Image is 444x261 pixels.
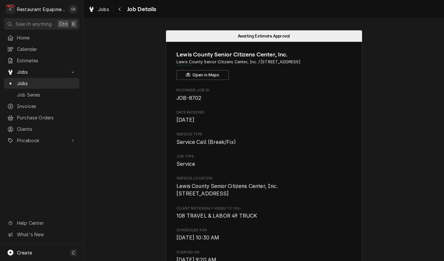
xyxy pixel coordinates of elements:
[176,206,351,220] div: [object Object]
[17,126,76,132] span: Clients
[17,69,66,75] span: Jobs
[17,57,76,64] span: Estimates
[176,176,351,181] span: Service Location
[176,212,351,220] span: [object Object]
[17,220,75,226] span: Help Center
[176,182,351,198] span: Service Location
[176,176,351,198] div: Service Location
[17,114,76,121] span: Purchase Orders
[176,228,351,242] div: Scheduled For
[4,89,79,100] a: Job Series
[4,78,79,89] a: Jobs
[176,235,219,241] span: [DATE] 10:30 AM
[176,117,194,123] span: [DATE]
[4,67,79,77] a: Go to Jobs
[176,88,351,93] span: Roopairs Job ID
[4,18,79,30] button: Search anythingCtrlK
[17,34,76,41] span: Home
[176,234,351,242] span: Scheduled For
[69,5,78,14] div: Emily Bird's Avatar
[176,161,195,167] span: Service
[4,101,79,112] a: Invoices
[98,6,109,13] span: Jobs
[17,91,76,98] span: Job Series
[17,231,75,238] span: What's New
[17,80,76,87] span: Jobs
[176,70,229,80] button: Open in Maps
[176,59,351,65] span: Address
[176,95,201,101] span: JOB-8702
[4,218,79,228] a: Go to Help Center
[4,55,79,66] a: Estimates
[176,94,351,102] span: Roopairs Job ID
[4,135,79,146] a: Go to Pricebook
[72,249,75,256] span: C
[166,30,362,42] div: Status
[176,110,351,115] span: Date Received
[176,213,257,219] span: 108 TRAVEL & LABOR 49 TRUCK
[4,229,79,240] a: Go to What's New
[6,5,15,14] div: R
[176,132,351,146] div: Service Type
[238,34,290,38] span: Awaiting Estimate Approval
[204,207,240,210] span: (Only Visible to You)
[176,50,351,80] div: Client Information
[176,183,278,197] span: Lewis County Senior Citizens Center, Inc. [STREET_ADDRESS]
[176,138,351,146] span: Service Type
[176,88,351,102] div: Roopairs Job ID
[17,250,32,255] span: Create
[4,44,79,54] a: Calendar
[17,103,76,110] span: Invoices
[125,5,156,14] span: Job Details
[17,6,65,13] div: Restaurant Equipment Diagnostics
[59,21,68,27] span: Ctrl
[72,21,75,27] span: K
[176,154,351,159] span: Job Type
[4,32,79,43] a: Home
[176,228,351,233] span: Scheduled For
[176,110,351,124] div: Date Received
[4,112,79,123] a: Purchase Orders
[176,139,236,145] span: Service Call (Break/Fix)
[4,124,79,134] a: Clients
[176,160,351,168] span: Job Type
[176,154,351,168] div: Job Type
[6,5,15,14] div: Restaurant Equipment Diagnostics's Avatar
[176,206,351,211] span: Client Notes
[176,116,351,124] span: Date Received
[115,4,125,14] button: Navigate back
[176,132,351,137] span: Service Type
[17,137,66,144] span: Pricebook
[69,5,78,14] div: EB
[17,46,76,53] span: Calendar
[176,250,351,255] span: Started On
[86,4,112,15] a: Jobs
[176,50,351,59] span: Name
[16,21,52,27] span: Search anything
